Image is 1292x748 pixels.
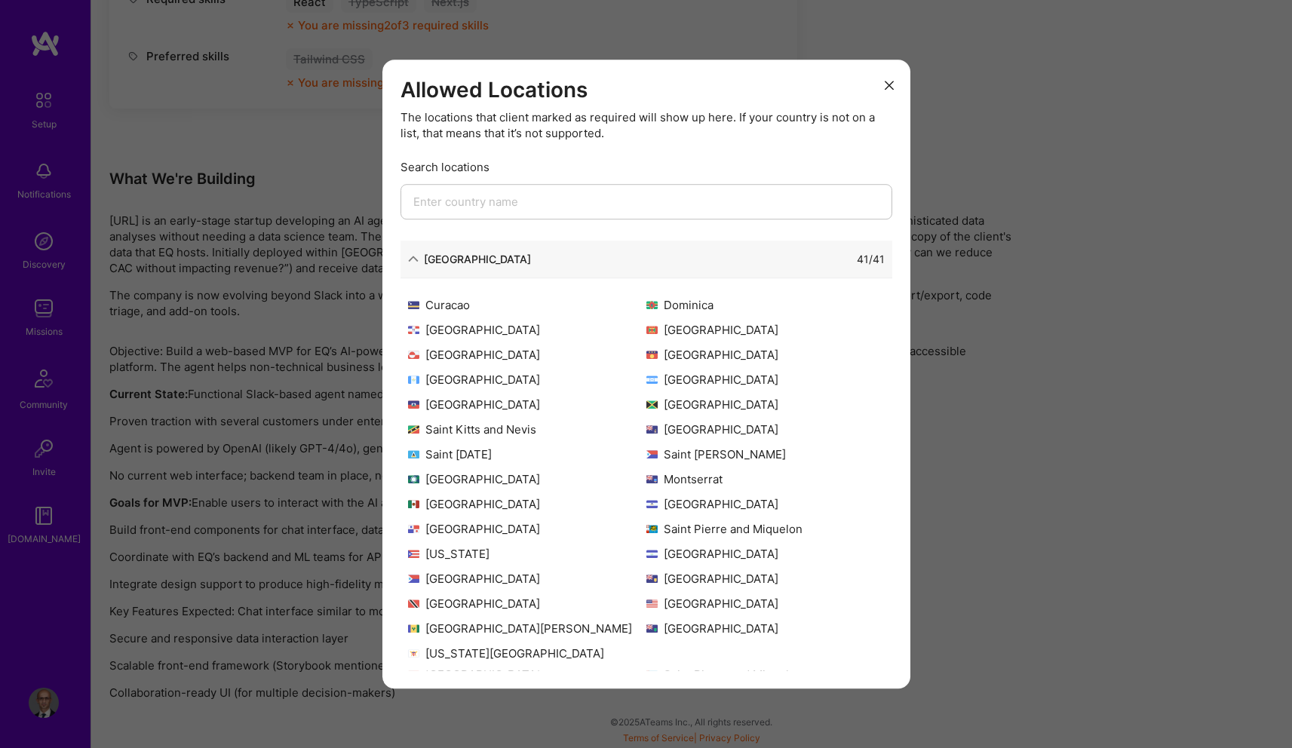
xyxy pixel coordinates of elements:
[408,624,419,633] img: Saint Vincent and the Grenadines
[408,575,419,583] img: Sint Maarten
[408,571,646,587] div: [GEOGRAPHIC_DATA]
[646,301,658,309] img: Dominica
[408,450,419,458] img: Saint Lucia
[646,496,885,512] div: [GEOGRAPHIC_DATA]
[646,372,885,388] div: [GEOGRAPHIC_DATA]
[646,621,885,636] div: [GEOGRAPHIC_DATA]
[408,649,419,658] img: U.S. Virgin Islands
[646,347,885,363] div: [GEOGRAPHIC_DATA]
[408,525,419,533] img: Panama
[408,471,646,487] div: [GEOGRAPHIC_DATA]
[646,400,658,409] img: Jamaica
[408,599,419,608] img: Trinidad and Tobago
[646,500,658,508] img: Nicaragua
[408,645,646,661] div: [US_STATE][GEOGRAPHIC_DATA]
[400,159,892,175] div: Search locations
[408,347,646,363] div: [GEOGRAPHIC_DATA]
[408,297,646,313] div: Curacao
[646,596,885,612] div: [GEOGRAPHIC_DATA]
[646,525,658,533] img: Saint Pierre and Miquelon
[408,596,646,612] div: [GEOGRAPHIC_DATA]
[408,376,419,384] img: Guatemala
[646,475,658,483] img: Montserrat
[646,550,658,558] img: El Salvador
[408,253,419,264] i: icon ArrowDown
[885,81,894,90] i: icon Close
[408,372,646,388] div: [GEOGRAPHIC_DATA]
[646,546,885,562] div: [GEOGRAPHIC_DATA]
[646,575,658,583] img: Turks and Caicos Islands
[857,251,885,267] div: 41 / 41
[646,521,885,537] div: Saint Pierre and Miquelon
[646,322,885,338] div: [GEOGRAPHIC_DATA]
[408,425,419,434] img: Saint Kitts and Nevis
[408,322,646,338] div: [GEOGRAPHIC_DATA]
[646,471,885,487] div: Montserrat
[646,422,885,437] div: [GEOGRAPHIC_DATA]
[408,446,646,462] div: Saint [DATE]
[646,297,885,313] div: Dominica
[408,500,419,508] img: Mexico
[408,496,646,512] div: [GEOGRAPHIC_DATA]
[424,251,531,267] div: [GEOGRAPHIC_DATA]
[646,376,658,384] img: Honduras
[408,475,419,483] img: Martinique
[646,571,885,587] div: [GEOGRAPHIC_DATA]
[400,109,892,141] div: The locations that client marked as required will show up here. If your country is not on a list,...
[646,450,658,458] img: Saint Martin
[646,425,658,434] img: Cayman Islands
[408,521,646,537] div: [GEOGRAPHIC_DATA]
[408,550,419,558] img: Puerto Rico
[646,351,658,359] img: Guadeloupe
[408,400,419,409] img: Haiti
[408,397,646,412] div: [GEOGRAPHIC_DATA]
[646,397,885,412] div: [GEOGRAPHIC_DATA]
[408,546,646,562] div: [US_STATE]
[408,301,419,309] img: Curacao
[408,351,419,359] img: Greenland
[646,599,658,608] img: United States
[646,624,658,633] img: British Virgin Islands
[646,446,885,462] div: Saint [PERSON_NAME]
[646,326,658,334] img: Grenada
[382,60,910,688] div: modal
[400,78,892,103] h3: Allowed Locations
[408,621,646,636] div: [GEOGRAPHIC_DATA][PERSON_NAME]
[408,422,646,437] div: Saint Kitts and Nevis
[400,184,892,219] input: Enter country name
[408,326,419,334] img: Dominican Republic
